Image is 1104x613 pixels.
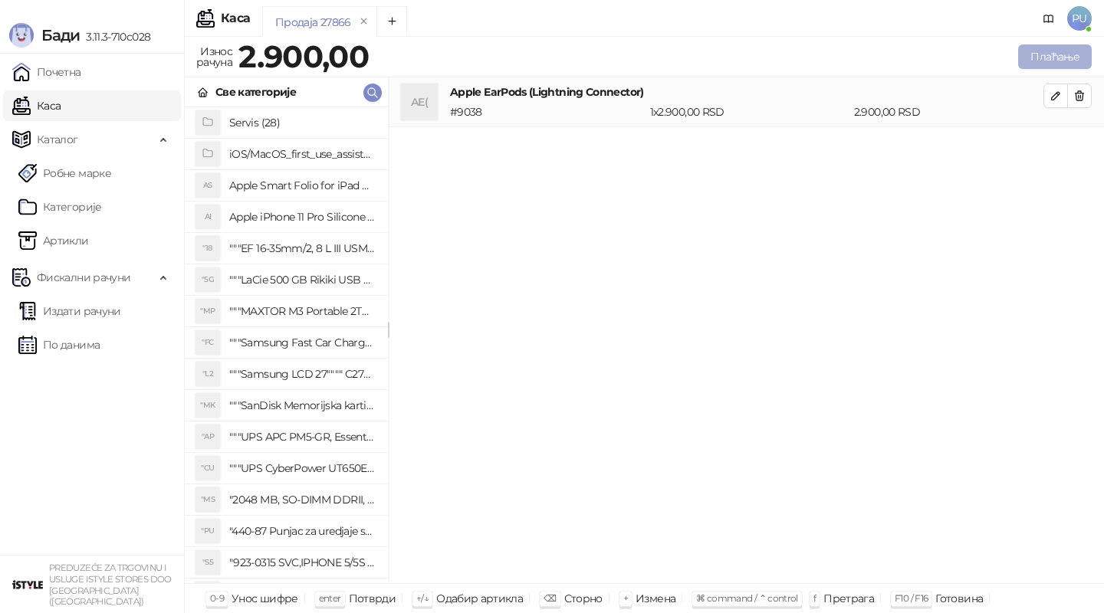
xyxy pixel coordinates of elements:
[18,329,100,360] a: По данима
[185,107,388,583] div: grid
[12,57,81,87] a: Почетна
[229,173,376,198] h4: Apple Smart Folio for iPad mini (A17 Pro) - Sage
[851,103,1046,120] div: 2.900,00 RSD
[221,12,250,25] div: Каса
[195,550,220,575] div: "S5
[623,592,628,604] span: +
[229,110,376,135] h4: Servis (28)
[229,487,376,512] h4: "2048 MB, SO-DIMM DDRII, 667 MHz, Napajanje 1,8 0,1 V, Latencija CL5"
[354,15,374,28] button: remove
[37,124,78,155] span: Каталог
[210,592,224,604] span: 0-9
[564,588,603,608] div: Сторно
[229,330,376,355] h4: """Samsung Fast Car Charge Adapter, brzi auto punja_, boja crna"""
[229,519,376,543] h4: "440-87 Punjac za uredjaje sa micro USB portom 4/1, Stand."
[376,6,407,37] button: Add tab
[18,225,89,256] a: ArtikliАртикли
[195,205,220,229] div: AI
[349,588,396,608] div: Потврди
[238,38,369,75] strong: 2.900,00
[229,267,376,292] h4: """LaCie 500 GB Rikiki USB 3.0 / Ultra Compact & Resistant aluminum / USB 3.0 / 2.5"""""""
[1018,44,1092,69] button: Плаћање
[636,588,675,608] div: Измена
[544,592,556,604] span: ⌫
[232,588,298,608] div: Унос шифре
[12,90,61,121] a: Каса
[195,267,220,292] div: "5G
[450,84,1043,100] h4: Apple EarPods (Lightning Connector)
[416,592,429,604] span: ↑/↓
[229,142,376,166] h4: iOS/MacOS_first_use_assistance (4)
[696,592,798,604] span: ⌘ command / ⌃ control
[229,456,376,480] h4: """UPS CyberPower UT650EG, 650VA/360W , line-int., s_uko, desktop"""
[275,14,351,31] div: Продаја 27866
[229,362,376,386] h4: """Samsung LCD 27"""" C27F390FHUXEN"""
[18,192,102,222] a: Категорије
[319,592,341,604] span: enter
[195,425,220,449] div: "AP
[41,26,80,44] span: Бади
[229,425,376,449] h4: """UPS APC PM5-GR, Essential Surge Arrest,5 utic_nica"""
[195,582,220,606] div: "SD
[813,592,816,604] span: f
[401,84,438,120] div: AE(
[37,262,130,293] span: Фискални рачуни
[229,205,376,229] h4: Apple iPhone 11 Pro Silicone Case - Black
[80,30,150,44] span: 3.11.3-710c028
[647,103,851,120] div: 1 x 2.900,00 RSD
[18,158,111,188] a: Робне марке
[935,588,983,608] div: Готовина
[9,23,34,48] img: Logo
[447,103,647,120] div: # 9038
[195,456,220,480] div: "CU
[229,550,376,575] h4: "923-0315 SVC,IPHONE 5/5S BATTERY REMOVAL TRAY Držač za iPhone sa kojim se otvara display
[823,588,874,608] div: Претрага
[1067,6,1092,31] span: PU
[195,173,220,198] div: AS
[1037,6,1061,31] a: Документација
[193,41,235,72] div: Износ рачуна
[195,487,220,512] div: "MS
[229,582,376,606] h4: "923-0448 SVC,IPHONE,TOURQUE DRIVER KIT .65KGF- CM Šrafciger "
[49,562,172,607] small: PREDUZEĆE ZA TRGOVINU I USLUGE ISTYLE STORES DOO [GEOGRAPHIC_DATA] ([GEOGRAPHIC_DATA])
[229,393,376,418] h4: """SanDisk Memorijska kartica 256GB microSDXC sa SD adapterom SDSQXA1-256G-GN6MA - Extreme PLUS, ...
[18,296,121,326] a: Издати рачуни
[195,362,220,386] div: "L2
[195,330,220,355] div: "FC
[215,84,296,100] div: Све категорије
[895,592,928,604] span: F10 / F16
[195,519,220,543] div: "PU
[195,236,220,261] div: "18
[195,299,220,323] div: "MP
[229,236,376,261] h4: """EF 16-35mm/2, 8 L III USM"""
[229,299,376,323] h4: """MAXTOR M3 Portable 2TB 2.5"""" crni eksterni hard disk HX-M201TCB/GM"""
[12,569,43,600] img: 64x64-companyLogo-77b92cf4-9946-4f36-9751-bf7bb5fd2c7d.png
[436,588,523,608] div: Одабир артикла
[195,393,220,418] div: "MK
